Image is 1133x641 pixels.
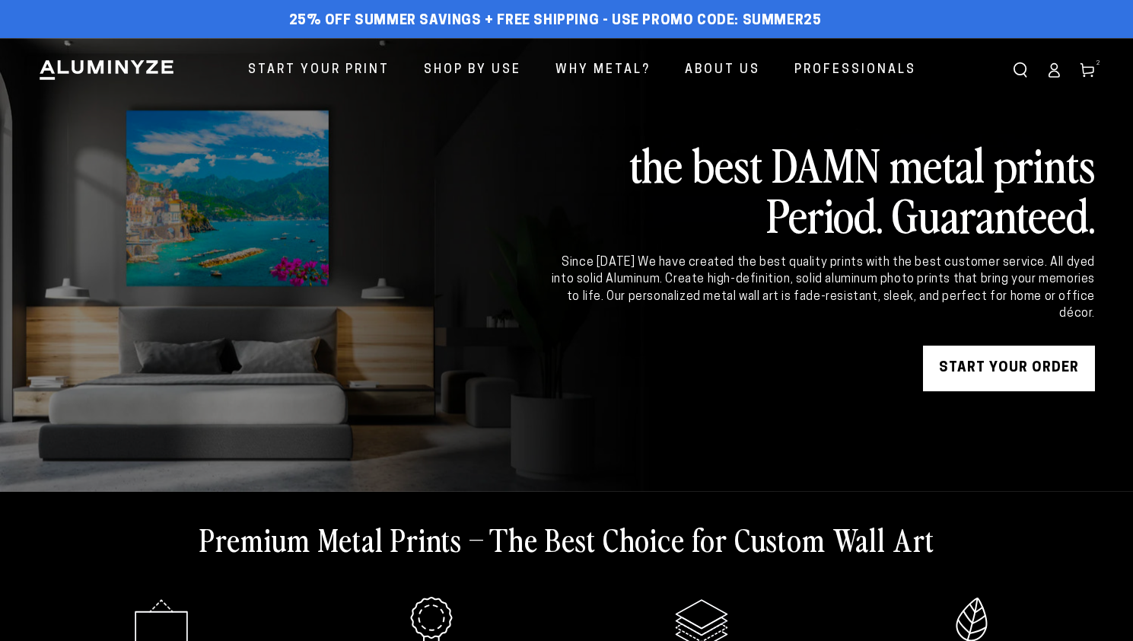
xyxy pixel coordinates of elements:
span: 25% off Summer Savings + Free Shipping - Use Promo Code: SUMMER25 [289,13,822,30]
a: Why Metal? [544,50,662,91]
span: Shop By Use [424,59,521,81]
a: Shop By Use [412,50,533,91]
a: Professionals [783,50,928,91]
span: Professionals [794,59,916,81]
a: Start Your Print [237,50,401,91]
div: Since [DATE] We have created the best quality prints with the best customer service. All dyed int... [543,254,1095,323]
h2: Premium Metal Prints – The Best Choice for Custom Wall Art [199,519,934,559]
h2: the best DAMN metal prints Period. Guaranteed. [543,139,1095,239]
span: 2 [1096,58,1101,69]
a: START YOUR Order [923,346,1095,391]
img: Aluminyze [38,59,175,81]
a: About Us [673,50,772,91]
span: Why Metal? [555,59,651,81]
span: About Us [685,59,760,81]
summary: Search our site [1004,53,1037,87]
span: Start Your Print [248,59,390,81]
